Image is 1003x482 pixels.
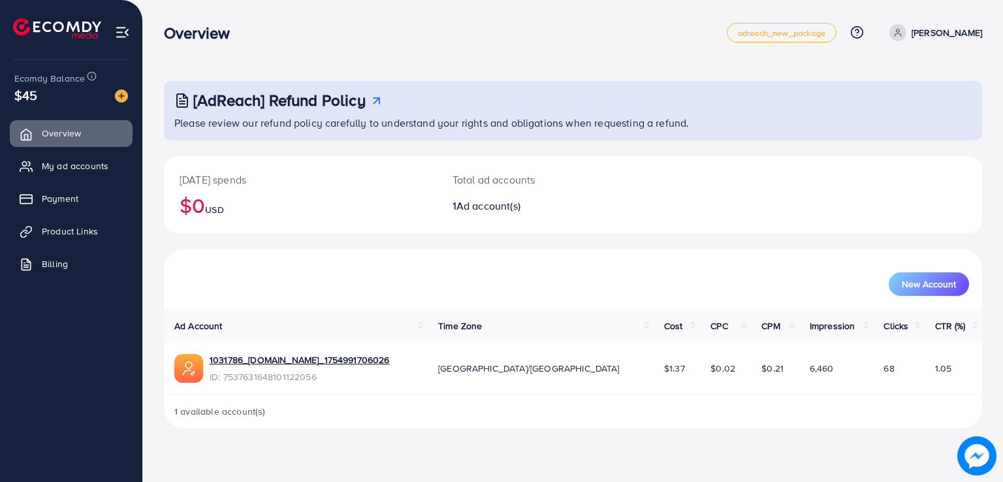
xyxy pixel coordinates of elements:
[889,272,969,296] button: New Account
[453,172,626,187] p: Total ad accounts
[42,192,78,205] span: Payment
[42,159,108,172] span: My ad accounts
[10,218,133,244] a: Product Links
[438,362,620,375] span: [GEOGRAPHIC_DATA]/[GEOGRAPHIC_DATA]
[13,18,101,39] img: logo
[727,23,836,42] a: adreach_new_package
[180,193,421,217] h2: $0
[884,319,908,332] span: Clicks
[710,362,735,375] span: $0.02
[115,89,128,103] img: image
[174,319,223,332] span: Ad Account
[456,199,520,213] span: Ad account(s)
[193,91,366,110] h3: [AdReach] Refund Policy
[14,72,85,85] span: Ecomdy Balance
[810,362,834,375] span: 6,460
[42,257,68,270] span: Billing
[710,319,727,332] span: CPC
[42,127,81,140] span: Overview
[957,436,996,475] img: image
[14,86,37,104] span: $45
[210,370,390,383] span: ID: 7537631648101122056
[935,362,952,375] span: 1.05
[10,120,133,146] a: Overview
[205,203,223,216] span: USD
[180,172,421,187] p: [DATE] spends
[664,319,683,332] span: Cost
[884,362,894,375] span: 68
[884,24,982,41] a: [PERSON_NAME]
[438,319,482,332] span: Time Zone
[115,25,130,40] img: menu
[174,115,974,131] p: Please review our refund policy carefully to understand your rights and obligations when requesti...
[810,319,855,332] span: Impression
[761,319,780,332] span: CPM
[10,153,133,179] a: My ad accounts
[738,29,825,37] span: adreach_new_package
[912,25,982,40] p: [PERSON_NAME]
[10,251,133,277] a: Billing
[42,225,98,238] span: Product Links
[664,362,685,375] span: $1.37
[174,354,203,383] img: ic-ads-acc.e4c84228.svg
[453,200,626,212] h2: 1
[935,319,966,332] span: CTR (%)
[174,405,266,418] span: 1 available account(s)
[761,362,784,375] span: $0.21
[164,24,240,42] h3: Overview
[902,280,956,289] span: New Account
[210,353,390,366] a: 1031786_[DOMAIN_NAME]_1754991706026
[10,185,133,212] a: Payment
